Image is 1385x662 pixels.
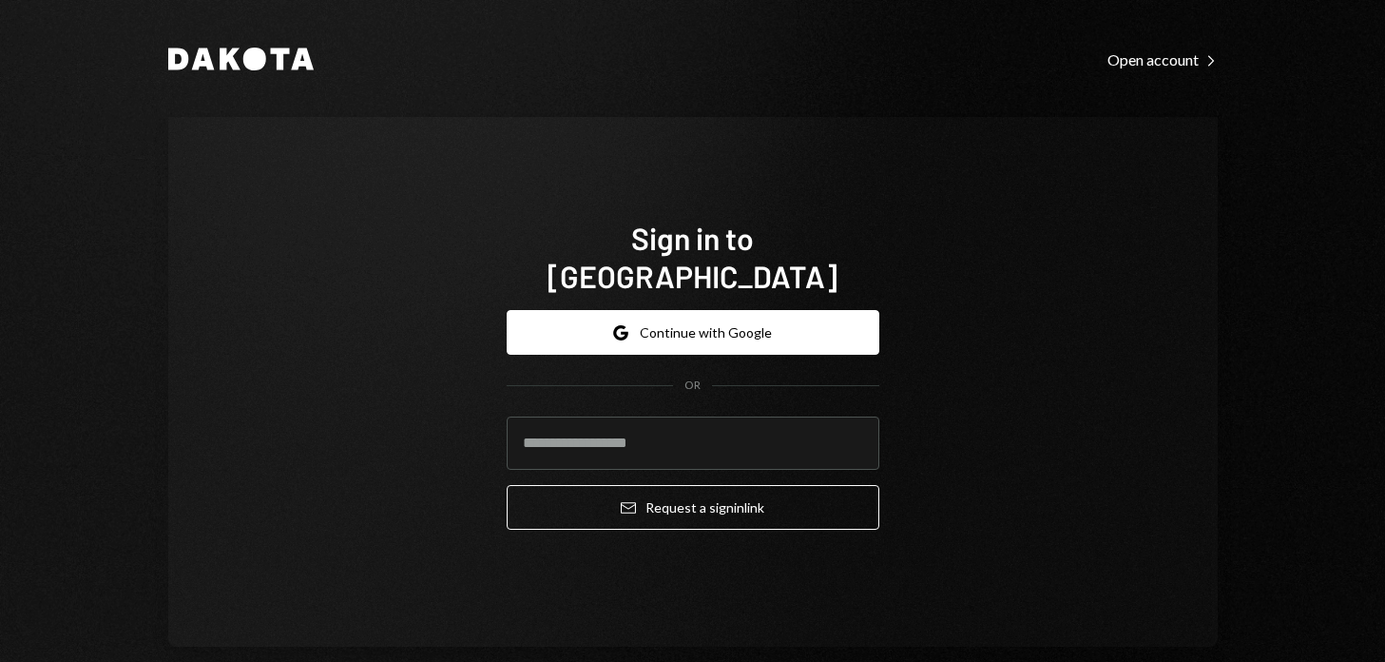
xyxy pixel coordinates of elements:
[507,485,879,530] button: Request a signinlink
[1107,49,1218,69] a: Open account
[1107,50,1218,69] div: Open account
[507,310,879,355] button: Continue with Google
[507,219,879,295] h1: Sign in to [GEOGRAPHIC_DATA]
[684,378,701,394] div: OR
